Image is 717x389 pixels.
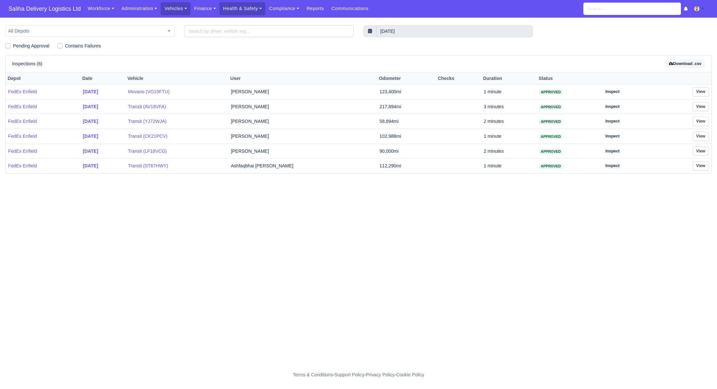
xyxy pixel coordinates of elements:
iframe: Chat Widget [600,314,717,389]
a: Administration [118,2,161,15]
a: Inspect [602,147,623,156]
span: All Depots [6,27,174,35]
a: Transit (ST67HWY) [128,162,225,170]
td: 90,000mi [377,144,436,159]
a: Transit (CK21PCV) [128,133,225,140]
a: Health & Safety [219,2,266,15]
a: FedEx Enfield [8,88,78,96]
td: 3 minutes [481,99,537,114]
a: [DATE] [83,148,123,155]
a: View [693,87,709,97]
input: Search... [583,3,681,15]
a: FedEx Enfield [8,118,78,125]
span: approved [539,134,563,139]
a: Inspect [602,132,623,141]
th: Checks [436,72,481,84]
th: Vehicle [125,72,228,84]
a: FedEx Enfield [8,133,78,140]
th: Status [537,72,599,84]
a: Inspect [602,161,623,171]
strong: [DATE] [83,89,98,94]
strong: [DATE] [83,149,98,154]
td: [PERSON_NAME] [228,114,377,129]
a: [DATE] [83,118,123,125]
button: Download .csv [665,59,705,69]
td: 123,400mi [377,84,436,99]
td: 217,894mi [377,99,436,114]
a: Transit (YJ72WJA) [128,118,225,125]
td: 58,894mi [377,114,436,129]
a: [DATE] [83,103,123,110]
strong: [DATE] [83,119,98,124]
a: View [693,132,709,141]
a: [DATE] [83,88,123,96]
a: Transit (AV18VFA) [128,103,225,110]
th: Depot [6,72,80,84]
td: [PERSON_NAME] [228,99,377,114]
td: 112,290mi [377,159,436,173]
td: [PERSON_NAME] [228,144,377,159]
td: 1 minute [481,129,537,144]
a: Inspect [602,117,623,126]
a: Workforce [84,2,118,15]
label: Contains Failures [65,42,101,50]
td: 2 minutes [481,114,537,129]
a: Movano (VO19FTU) [128,88,225,96]
a: Privacy Policy [366,372,395,377]
a: Terms & Conditions [293,372,333,377]
td: [PERSON_NAME] [228,84,377,99]
a: View [693,117,709,126]
a: Communications [328,2,372,15]
a: Compliance [265,2,303,15]
a: FedEx Enfield [8,148,78,155]
th: User [228,72,377,84]
a: Transit (LF18VCG) [128,148,225,155]
td: 1 minute [481,84,537,99]
span: approved [539,90,563,95]
a: [DATE] [83,133,123,140]
a: FedEx Enfield [8,162,78,170]
a: Finance [191,2,219,15]
a: View [693,161,709,171]
a: Inspect [602,87,623,97]
td: [PERSON_NAME] [228,129,377,144]
input: Search by driver, vehicle reg... [184,25,354,37]
a: Inspect [602,102,623,111]
strong: [DATE] [83,104,98,109]
strong: [DATE] [83,134,98,139]
th: Odometer [377,72,436,84]
span: approved [539,119,563,124]
th: Date [80,72,126,84]
strong: [DATE] [83,163,98,168]
a: View [693,102,709,111]
span: approved [539,164,563,169]
a: [DATE] [83,162,123,170]
a: Saliha Delivery Logistics Ltd [5,3,84,15]
span: Saliha Delivery Logistics Ltd [5,2,84,15]
span: approved [539,149,563,154]
td: 2 minutes [481,144,537,159]
h6: Inspections (6) [12,61,42,67]
span: approved [539,105,563,110]
td: 1 minute [481,159,537,173]
a: Vehicles [161,2,191,15]
a: Support Policy [335,372,365,377]
td: Ashfaqbhai [PERSON_NAME] [228,159,377,173]
a: Reports [303,2,327,15]
span: All Depots [5,25,175,37]
td: 102,988mi [377,129,436,144]
th: Duration [481,72,537,84]
a: Cookie Policy [396,372,424,377]
a: FedEx Enfield [8,103,78,110]
div: - - - [173,371,544,379]
label: Pending Approval [13,42,49,50]
a: View [693,147,709,156]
